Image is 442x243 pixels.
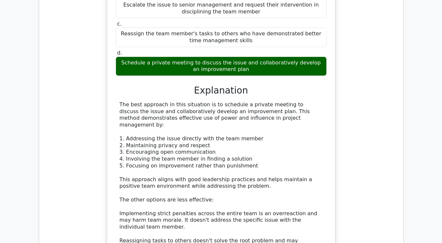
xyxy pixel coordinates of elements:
div: Reassign the team member's tasks to others who have demonstrated better time management skills [116,27,327,47]
div: Schedule a private meeting to discuss the issue and collaboratively develop an improvement plan [116,57,327,76]
span: d. [117,50,122,56]
span: c. [117,21,122,27]
h3: Explanation [120,85,323,96]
